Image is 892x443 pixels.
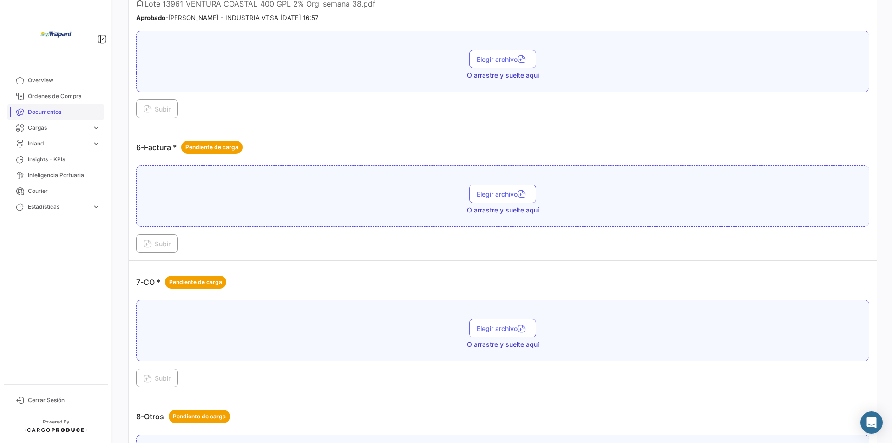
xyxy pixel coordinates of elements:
span: O arrastre y suelte aquí [467,205,539,215]
span: Insights - KPIs [28,155,100,164]
span: expand_more [92,124,100,132]
button: Elegir archivo [469,50,536,68]
span: Documentos [28,108,100,116]
a: Inteligencia Portuaria [7,167,104,183]
small: - [PERSON_NAME] - INDUSTRIA VTSA [DATE] 16:57 [136,14,319,21]
span: Subir [144,374,171,382]
span: Pendiente de carga [173,412,226,421]
button: Elegir archivo [469,185,536,203]
b: Aprobado [136,14,165,21]
a: Overview [7,73,104,88]
span: Cerrar Sesión [28,396,100,404]
span: Elegir archivo [477,190,529,198]
p: 6-Factura * [136,141,243,154]
span: Órdenes de Compra [28,92,100,100]
a: Courier [7,183,104,199]
button: Subir [136,234,178,253]
span: expand_more [92,139,100,148]
p: 7-CO * [136,276,226,289]
span: Subir [144,105,171,113]
span: O arrastre y suelte aquí [467,71,539,80]
span: Estadísticas [28,203,88,211]
span: Pendiente de carga [185,143,238,152]
a: Documentos [7,104,104,120]
p: 8-Otros [136,410,230,423]
a: Órdenes de Compra [7,88,104,104]
button: Elegir archivo [469,319,536,337]
span: Inland [28,139,88,148]
button: Subir [136,99,178,118]
div: Abrir Intercom Messenger [860,411,883,434]
span: Elegir archivo [477,55,529,63]
span: Cargas [28,124,88,132]
span: Pendiente de carga [169,278,222,286]
span: Inteligencia Portuaria [28,171,100,179]
span: Elegir archivo [477,324,529,332]
img: bd005829-9598-4431-b544-4b06bbcd40b2.jpg [33,11,79,58]
span: expand_more [92,203,100,211]
a: Insights - KPIs [7,152,104,167]
span: Overview [28,76,100,85]
span: Subir [144,240,171,248]
button: Subir [136,369,178,387]
span: O arrastre y suelte aquí [467,340,539,349]
span: Courier [28,187,100,195]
